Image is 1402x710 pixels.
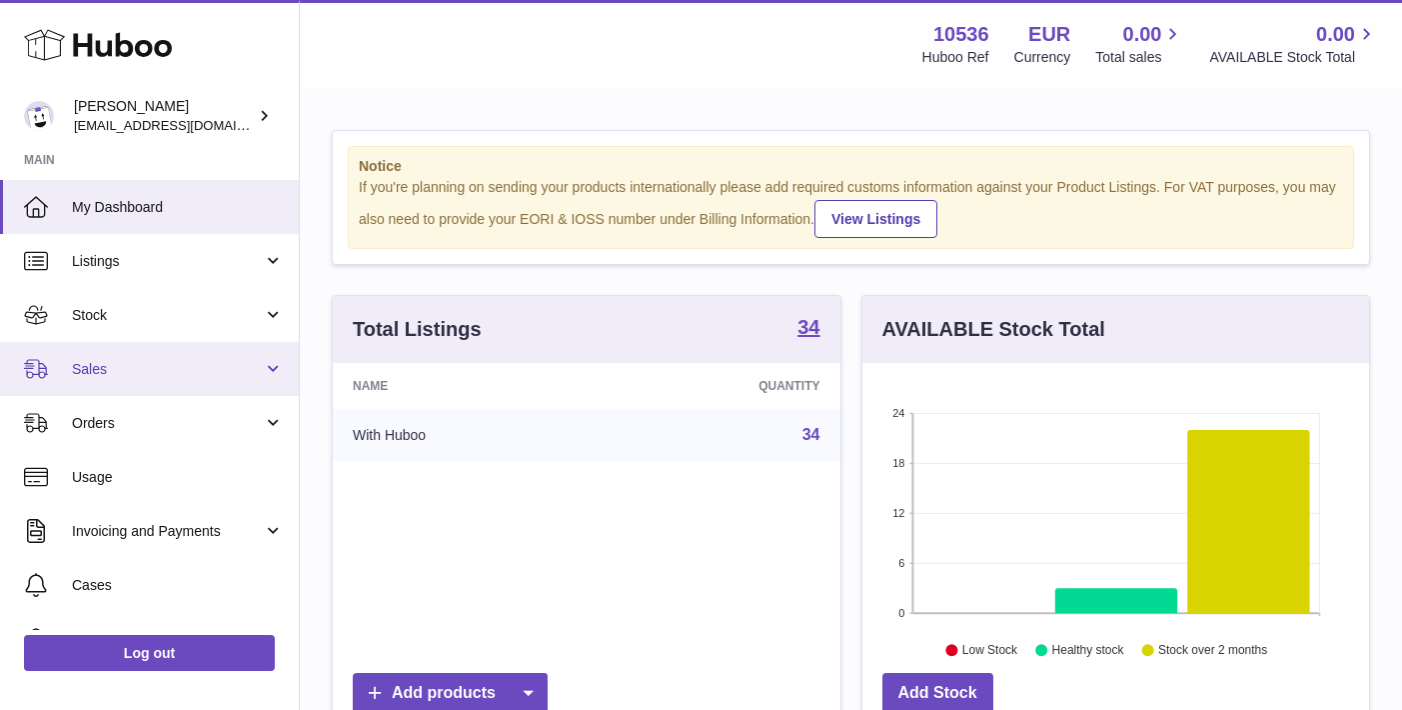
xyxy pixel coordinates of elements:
[72,522,263,541] span: Invoicing and Payments
[892,407,904,419] text: 24
[1014,48,1071,67] div: Currency
[359,157,1343,176] strong: Notice
[72,360,263,379] span: Sales
[72,630,284,649] span: Channels
[898,607,904,619] text: 0
[353,316,482,343] h3: Total Listings
[1095,48,1184,67] span: Total sales
[359,178,1343,238] div: If you're planning on sending your products internationally please add required customs informati...
[1209,48,1378,67] span: AVAILABLE Stock Total
[922,48,989,67] div: Huboo Ref
[1209,21,1378,67] a: 0.00 AVAILABLE Stock Total
[961,643,1017,657] text: Low Stock
[1123,21,1162,48] span: 0.00
[333,409,601,461] td: With Huboo
[72,252,263,271] span: Listings
[72,468,284,487] span: Usage
[24,101,54,131] img: riberoyepescamila@hotmail.com
[892,507,904,519] text: 12
[802,426,820,443] a: 34
[892,457,904,469] text: 18
[72,198,284,217] span: My Dashboard
[24,635,275,671] a: Log out
[72,576,284,595] span: Cases
[797,317,819,341] a: 34
[1028,21,1070,48] strong: EUR
[333,363,601,409] th: Name
[797,317,819,337] strong: 34
[72,414,263,433] span: Orders
[933,21,989,48] strong: 10536
[898,557,904,569] text: 6
[814,200,937,238] a: View Listings
[74,97,254,135] div: [PERSON_NAME]
[1095,21,1184,67] a: 0.00 Total sales
[74,117,294,133] span: [EMAIL_ADDRESS][DOMAIN_NAME]
[601,363,840,409] th: Quantity
[1051,643,1124,657] text: Healthy stock
[72,306,263,325] span: Stock
[1316,21,1355,48] span: 0.00
[882,316,1105,343] h3: AVAILABLE Stock Total
[1158,643,1267,657] text: Stock over 2 months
